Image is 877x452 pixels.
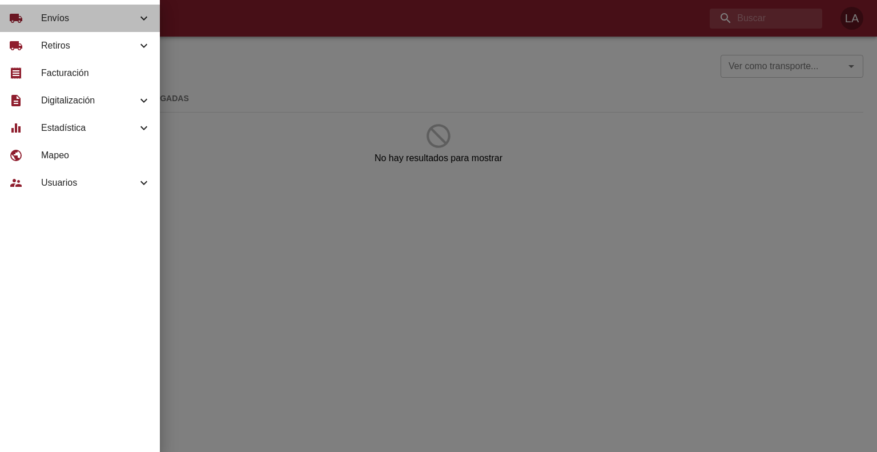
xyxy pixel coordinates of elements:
[41,66,151,80] span: Facturación
[9,66,23,80] span: receipt
[41,121,137,135] span: Estadística
[41,11,137,25] span: Envíos
[9,11,23,25] span: local_shipping
[41,94,137,107] span: Digitalización
[9,176,23,190] span: supervisor_account
[9,149,23,162] span: public
[41,176,137,190] span: Usuarios
[9,39,23,53] span: local_shipping
[41,39,137,53] span: Retiros
[9,94,23,107] span: description
[9,121,23,135] span: equalizer
[41,149,151,162] span: Mapeo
